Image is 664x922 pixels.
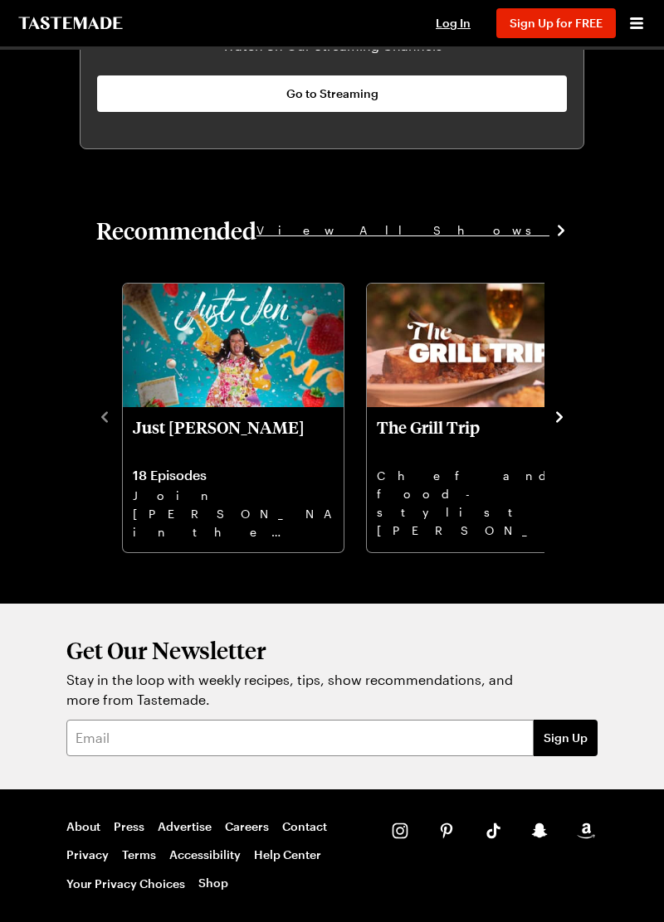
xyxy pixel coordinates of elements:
a: Advertise [158,819,212,834]
button: Your Privacy Choices [66,876,185,892]
div: 1 / 10 [120,279,364,554]
a: About [66,819,100,834]
button: navigate to previous item [96,406,113,426]
span: View All Shows [256,221,549,240]
img: The Grill Trip [367,284,588,408]
p: Join [PERSON_NAME] in the kitchen as she makes tasty recipes for the body and the home, great for... [133,487,334,540]
button: navigate to next item [551,406,568,426]
button: Sign Up [534,720,598,756]
h2: Get Our Newsletter [66,637,523,663]
a: Privacy [66,847,109,862]
a: Help Center [254,847,321,862]
a: Just JenJust [PERSON_NAME]18 EpisodesJoin [PERSON_NAME] in the kitchen as she makes tasty recipes... [121,284,342,552]
span: Sign Up [544,730,588,746]
p: Chef and food-stylist [PERSON_NAME] takes you on a road trip to gorgeous locations and grills it ... [377,467,578,540]
div: 2 / 10 [364,279,608,554]
span: Sign Up for FREE [510,16,603,30]
input: Email [66,720,534,756]
nav: Footer [66,819,359,892]
p: Stay in the loop with weekly recipes, tips, show recommendations, and more from Tastemade. [66,670,523,710]
a: View All Shows [256,221,568,240]
a: Accessibility [169,847,241,862]
a: Careers [225,819,269,834]
p: The Grill Trip [377,417,578,457]
span: Go to Streaming [286,85,378,102]
img: Just Jen [123,284,344,408]
a: Go to Streaming [97,75,567,112]
a: The Grill TripThe Grill TripChef and food-stylist [PERSON_NAME] takes you on a road trip to gorge... [365,284,586,552]
span: Log In [436,16,471,30]
a: To Tastemade Home Page [17,17,124,30]
h2: Recommended [96,216,256,245]
a: Terms [122,847,156,862]
a: Press [114,819,144,834]
p: 18 Episodes [133,467,334,483]
button: Open menu [626,12,647,34]
a: Contact [282,819,327,834]
button: Log In [420,15,486,32]
button: Sign Up for FREE [496,8,616,38]
a: Shop [198,876,228,892]
p: Just [PERSON_NAME] [133,417,334,457]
